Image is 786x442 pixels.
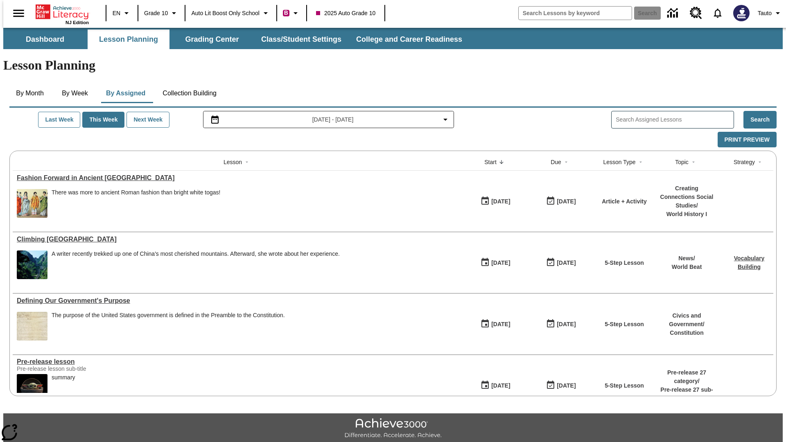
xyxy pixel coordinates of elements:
[557,319,576,329] div: [DATE]
[52,374,75,381] div: summary
[659,210,714,219] p: World History I
[733,5,750,21] img: Avatar
[478,316,513,332] button: 07/01/25: First time the lesson was available
[171,29,253,49] button: Grading Center
[478,378,513,393] button: 01/22/25: First time the lesson was available
[3,28,783,49] div: SubNavbar
[734,158,755,166] div: Strategy
[191,9,260,18] span: Auto Lit Boost only School
[17,297,458,304] div: Defining Our Government's Purpose
[9,83,50,103] button: By Month
[478,194,513,209] button: 09/08/25: First time the lesson was available
[17,250,47,279] img: 6000 stone steps to climb Mount Tai in Chinese countryside
[17,312,47,341] img: This historic document written in calligraphic script on aged parchment, is the Preamble of the C...
[754,6,786,20] button: Profile/Settings
[659,329,714,337] p: Constitution
[156,83,223,103] button: Collection Building
[3,29,470,49] div: SubNavbar
[605,381,644,390] p: 5-Step Lesson
[17,236,458,243] a: Climbing Mount Tai, Lessons
[636,157,646,167] button: Sort
[141,6,182,20] button: Grade: Grade 10, Select a grade
[17,374,47,403] img: hero alt text
[36,3,89,25] div: Home
[659,184,714,210] p: Creating Connections Social Studies /
[284,8,288,18] span: B
[52,189,220,196] div: There was more to ancient Roman fashion than bright white togas!
[113,9,120,18] span: EN
[543,316,578,332] button: 03/31/26: Last day the lesson can be accessed
[659,311,714,329] p: Civics and Government /
[603,158,635,166] div: Lesson Type
[255,29,348,49] button: Class/Student Settings
[659,386,714,403] p: Pre-release 27 sub-category
[144,9,168,18] span: Grade 10
[17,174,458,182] div: Fashion Forward in Ancient Rome
[675,158,689,166] div: Topic
[543,255,578,271] button: 06/30/26: Last day the lesson can be accessed
[557,196,576,207] div: [DATE]
[543,378,578,393] button: 01/25/26: Last day the lesson can be accessed
[36,4,89,20] a: Home
[758,9,772,18] span: Tauto
[672,263,702,271] p: World Beat
[491,381,510,391] div: [DATE]
[126,112,169,128] button: Next Week
[17,365,140,372] div: Pre-release lesson sub-title
[54,83,95,103] button: By Week
[7,1,31,25] button: Open side menu
[17,174,458,182] a: Fashion Forward in Ancient Rome, Lessons
[602,197,647,206] p: Article + Activity
[616,114,734,126] input: Search Assigned Lessons
[689,157,698,167] button: Sort
[65,20,89,25] span: NJ Edition
[718,132,777,148] button: Print Preview
[519,7,632,20] input: search field
[224,158,242,166] div: Lesson
[350,29,469,49] button: College and Career Readiness
[312,115,354,124] span: [DATE] - [DATE]
[605,259,644,267] p: 5-Step Lesson
[17,189,47,218] img: Illustration showing ancient Roman women wearing clothing in different styles and colors
[662,2,685,25] a: Data Center
[52,189,220,218] div: There was more to ancient Roman fashion than bright white togas!
[728,2,754,24] button: Select a new avatar
[4,29,86,49] button: Dashboard
[557,381,576,391] div: [DATE]
[3,58,783,73] h1: Lesson Planning
[52,374,75,403] div: summary
[672,254,702,263] p: News /
[52,250,340,279] div: A writer recently trekked up one of China's most cherished mountains. Afterward, she wrote about ...
[88,29,169,49] button: Lesson Planning
[551,158,561,166] div: Due
[478,255,513,271] button: 07/22/25: First time the lesson was available
[659,368,714,386] p: Pre-release 27 category /
[82,112,124,128] button: This Week
[491,258,510,268] div: [DATE]
[561,157,571,167] button: Sort
[207,115,451,124] button: Select the date range menu item
[557,258,576,268] div: [DATE]
[17,358,458,365] div: Pre-release lesson
[344,418,442,439] img: Achieve3000 Differentiate Accelerate Achieve
[543,194,578,209] button: 09/08/25: Last day the lesson can be accessed
[17,236,458,243] div: Climbing Mount Tai
[484,158,497,166] div: Start
[491,196,510,207] div: [DATE]
[743,111,777,129] button: Search
[605,320,644,329] p: 5-Step Lesson
[491,319,510,329] div: [DATE]
[734,255,764,270] a: Vocabulary Building
[707,2,728,24] a: Notifications
[99,83,152,103] button: By Assigned
[188,6,274,20] button: School: Auto Lit Boost only School, Select your school
[52,312,285,341] div: The purpose of the United States government is defined in the Preamble to the Constitution.
[109,6,135,20] button: Language: EN, Select a language
[17,358,458,365] a: Pre-release lesson, Lessons
[242,157,252,167] button: Sort
[755,157,765,167] button: Sort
